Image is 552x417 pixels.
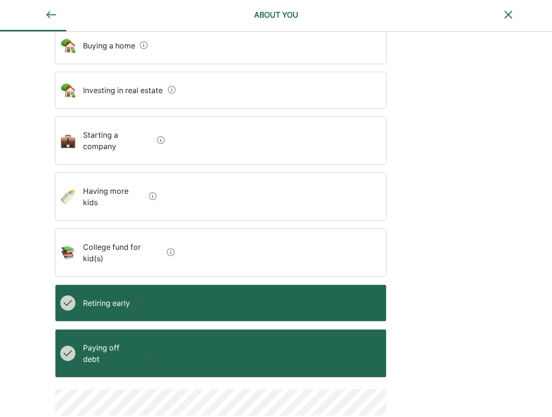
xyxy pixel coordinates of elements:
[75,234,163,272] div: College fund for kid(s)
[75,290,130,316] div: Retiring early
[75,122,153,160] div: Starting a company
[75,32,136,59] div: Buying a home
[197,9,354,20] div: ABOUT YOU
[75,178,145,216] div: Having more kids
[75,334,138,372] div: Paying off debt
[75,77,164,104] div: Investing in real estate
